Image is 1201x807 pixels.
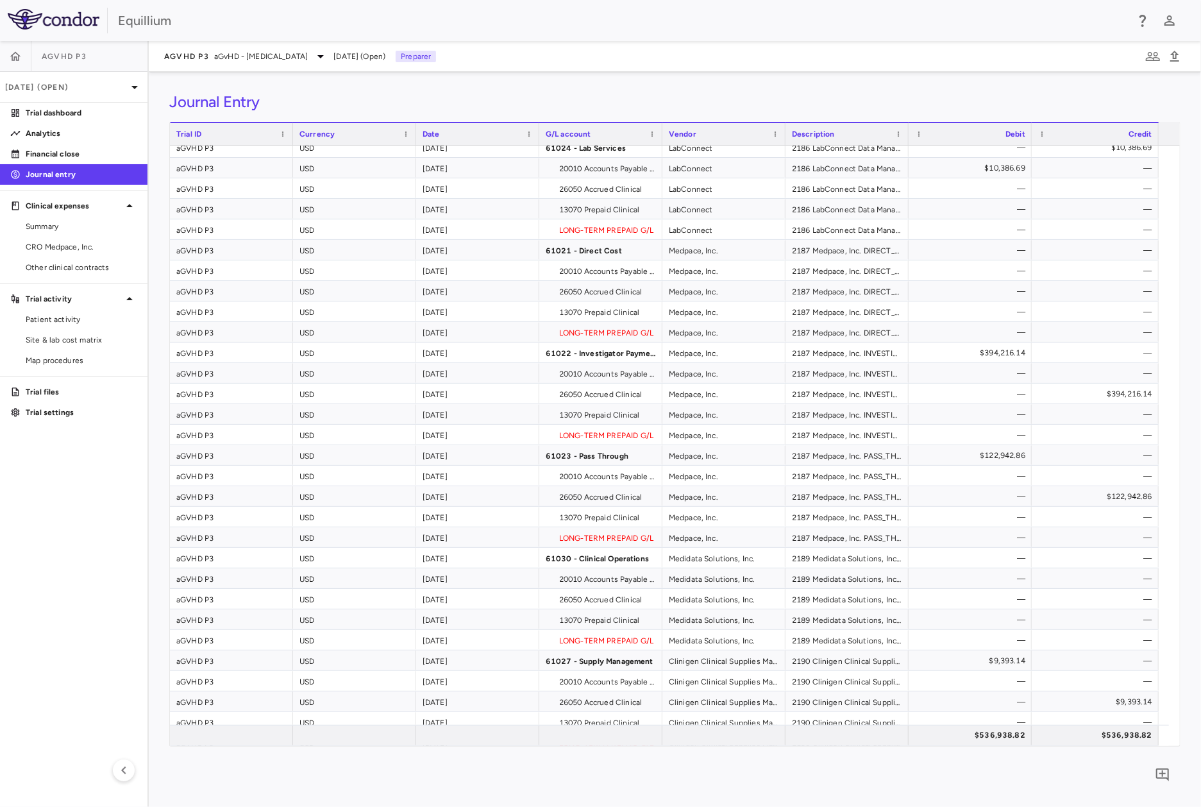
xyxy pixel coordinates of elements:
div: 20010 Accounts Payable (A/P) [539,363,662,383]
div: aGVHD P3 [170,692,293,711]
div: — [1043,260,1152,281]
p: Financial close [26,148,137,160]
div: USD [293,404,416,424]
div: — [1043,589,1152,609]
div: aGVHD P3 [170,404,293,424]
div: [DATE] [416,322,539,342]
div: — [920,260,1025,281]
div: Clinigen Clinical Supplies Management Inc. [662,650,785,670]
div: 26050 Accrued Clinical [539,281,662,301]
div: [DATE] [416,178,539,198]
div: LabConnect [662,219,785,239]
div: USD [293,527,416,547]
div: — [1043,609,1152,630]
div: $122,942.86 [920,445,1025,466]
span: aGvHD - [MEDICAL_DATA] [214,51,308,62]
div: 61030 - Clinical Operations [539,548,662,568]
div: USD [293,240,416,260]
div: [DATE] [416,445,539,465]
div: 26050 Accrued Clinical [539,692,662,711]
div: aGVHD P3 [170,343,293,362]
div: USD [293,466,416,486]
div: USD [293,609,416,629]
div: aGVHD P3 [170,650,293,670]
div: — [1043,425,1152,445]
div: LabConnect [662,158,785,178]
div: USD [293,445,416,465]
p: Trial dashboard [26,107,137,119]
div: 2189 Medidata Solutions, Inc. Application Services Fee [785,568,909,588]
div: aGVHD P3 [170,199,293,219]
div: 26050 Accrued Clinical [539,178,662,198]
div: Medpace, Inc. [662,343,785,362]
div: 61027 - Supply Management [539,650,662,670]
div: — [920,548,1025,568]
div: LabConnect [662,178,785,198]
span: Patient activity [26,314,137,325]
div: 2187 Medpace, Inc. INVESTIGATOR_FEES [785,363,909,383]
div: 2186 LabConnect Data Management - Database Setup, Data Management - Reporting, Fees for additiona... [785,178,909,198]
div: 61022 - Investigator Payments [539,343,662,362]
span: aGVHD P3 [42,51,87,62]
div: — [1043,466,1152,486]
div: USD [293,281,416,301]
div: USD [293,322,416,342]
div: — [920,363,1025,384]
div: LONG-TERM PREPAID G/L [539,219,662,239]
div: 2190 Clinigen Clinical Supplies Management Inc. Management, Drug Shipments and PT Costs, Set Up Fee [785,692,909,711]
div: USD [293,363,416,383]
span: CRO Medpace, Inc. [26,241,137,253]
div: aGVHD P3 [170,219,293,239]
div: 13070 Prepaid Clinical [539,712,662,732]
span: aGVHD P3 [164,51,209,62]
div: 2190 Clinigen Clinical Supplies Management Inc. Management, Drug Shipments and PT Costs, Set Up Fee [785,671,909,691]
div: aGVHD P3 [170,445,293,465]
div: 2187 Medpace, Inc. DIRECT_FEES [785,322,909,342]
div: — [920,630,1025,650]
div: — [1043,302,1152,322]
div: Clinigen Clinical Supplies Management Inc. [662,671,785,691]
div: 2187 Medpace, Inc. DIRECT_FEES [785,240,909,260]
div: 61021 - Direct Cost [539,240,662,260]
div: aGVHD P3 [170,568,293,588]
div: — [920,425,1025,445]
div: USD [293,650,416,670]
div: $9,393.14 [1043,692,1152,712]
span: Map procedures [26,355,137,366]
p: Analytics [26,128,137,139]
div: USD [293,302,416,321]
span: Summary [26,221,137,232]
div: aGVHD P3 [170,486,293,506]
div: USD [293,692,416,711]
div: aGVHD P3 [170,609,293,629]
div: aGVHD P3 [170,260,293,280]
div: [DATE] [416,363,539,383]
div: Medpace, Inc. [662,322,785,342]
div: USD [293,630,416,650]
div: 2187 Medpace, Inc. INVESTIGATOR_FEES [785,384,909,403]
div: 20010 Accounts Payable (A/P) [539,158,662,178]
span: Vendor [669,130,696,139]
div: 20010 Accounts Payable (A/P) [539,466,662,486]
span: Date [423,130,440,139]
div: USD [293,507,416,527]
div: 13070 Prepaid Clinical [539,302,662,321]
div: — [1043,548,1152,568]
div: 2190 Clinigen Clinical Supplies Management Inc. Management, Drug Shipments and PT Costs, Set Up Fee [785,650,909,670]
div: — [920,384,1025,404]
span: Site & lab cost matrix [26,334,137,346]
div: — [920,322,1025,343]
div: — [920,219,1025,240]
div: USD [293,568,416,588]
div: aGVHD P3 [170,178,293,198]
div: Medpace, Inc. [662,486,785,506]
span: Currency [299,130,335,139]
div: 13070 Prepaid Clinical [539,609,662,629]
div: — [920,589,1025,609]
div: 2190 Clinigen Clinical Supplies Management Inc. Management, Drug Shipments and PT Costs, Set Up Fee [785,712,909,732]
div: 2187 Medpace, Inc. PASS_THROUGH [785,445,909,465]
div: USD [293,178,416,198]
div: 20010 Accounts Payable (A/P) [539,260,662,280]
div: — [1043,527,1152,548]
div: — [1043,404,1152,425]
